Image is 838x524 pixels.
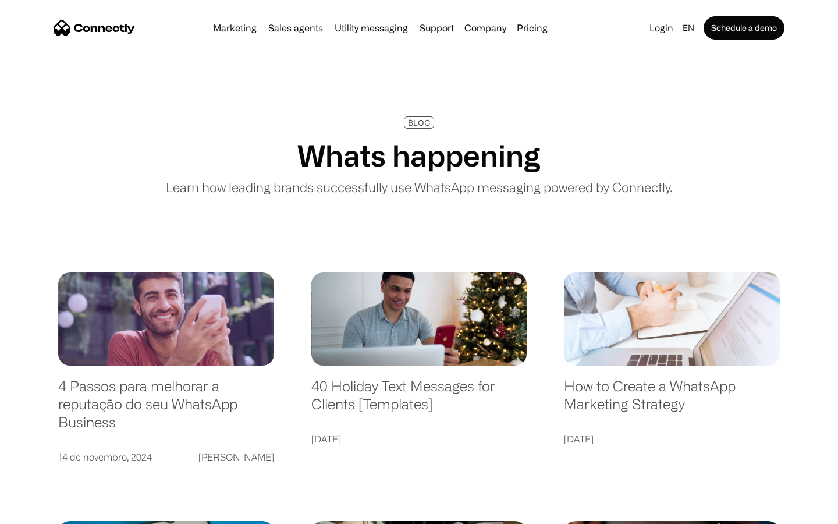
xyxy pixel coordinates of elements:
a: 40 Holiday Text Messages for Clients [Templates] [311,377,527,424]
h1: Whats happening [297,138,541,173]
div: [DATE] [564,431,594,447]
div: en [678,20,701,36]
div: 14 de novembro, 2024 [58,449,152,465]
div: en [683,20,694,36]
ul: Language list [23,504,70,520]
a: Pricing [512,23,552,33]
div: Company [461,20,510,36]
a: Sales agents [264,23,328,33]
p: Learn how leading brands successfully use WhatsApp messaging powered by Connectly. [166,178,672,197]
aside: Language selected: English [12,504,70,520]
a: How to Create a WhatsApp Marketing Strategy [564,377,780,424]
div: Company [464,20,506,36]
a: Support [415,23,459,33]
a: Login [645,20,678,36]
a: Marketing [208,23,261,33]
a: 4 Passos para melhorar a reputação do seu WhatsApp Business [58,377,274,442]
div: BLOG [408,118,430,127]
a: home [54,19,135,37]
a: Schedule a demo [704,16,784,40]
div: [DATE] [311,431,341,447]
a: Utility messaging [330,23,413,33]
div: [PERSON_NAME] [198,449,274,465]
